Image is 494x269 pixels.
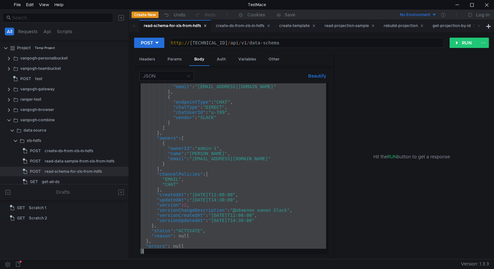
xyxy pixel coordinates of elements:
button: No Environment [392,10,437,20]
div: Auth [212,53,231,65]
div: Drafts [56,188,70,196]
div: Body [189,53,209,66]
span: GET [17,203,25,213]
span: Hit the button to get a response [373,153,450,160]
button: RUN [450,38,478,48]
span: GET [17,213,25,223]
button: Redo [190,10,220,20]
div: create-template [279,23,316,29]
div: Scratch 2 [29,213,47,223]
div: Cookies [247,11,265,19]
button: Api [41,28,53,35]
div: Temp Project [35,43,55,53]
div: ranger-test [20,95,41,104]
div: vangogh-personalbucket [20,53,68,63]
div: get-all-ds [42,177,59,187]
span: RUN [387,154,397,160]
div: Redo [205,11,216,19]
div: rebuild-projection [384,23,424,29]
div: create-ds-from-xls-in-hdfs [216,23,270,29]
div: Save [285,13,295,17]
div: Params [162,53,187,65]
div: Other [263,53,285,65]
span: POST [20,74,31,84]
div: vangogh-gateway [20,84,55,94]
button: Beautify [306,72,329,80]
div: Scratch 1 [29,203,46,213]
span: POST [30,146,41,156]
div: Log In [476,11,489,19]
div: read-data-sample-from-xls-from-hdfs [45,156,114,166]
div: vangogh-combine [20,115,55,125]
span: Version: 1.3.3 [461,259,489,269]
div: xls-hdfs [27,136,41,145]
div: POST [141,39,153,46]
span: POST [30,156,41,166]
span: GET [30,177,38,187]
div: Headers [134,53,160,65]
button: Create New [132,12,159,18]
div: get-projection-by-id [433,23,477,29]
div: data-source [23,125,46,135]
button: All [5,28,14,35]
div: Project [17,43,31,53]
input: Search... [12,14,109,21]
div: read-projection-sample [325,23,375,29]
div: test [35,74,42,84]
div: read-schema-for-xls-from-hdfs [45,167,102,176]
div: No Environment [400,12,430,18]
div: create-ds-from-xls-in-hdfs [45,146,93,156]
button: Undo [159,10,190,20]
div: vangogh-browser [20,105,54,115]
button: Requests [16,28,40,35]
button: Scripts [55,28,74,35]
div: Variables [233,53,261,65]
div: vangogh-teambucket [20,64,61,73]
button: POST [134,38,164,48]
div: read-schema-for-xls-from-hdfs [144,23,207,29]
span: POST [30,167,41,176]
div: Undo [174,11,186,19]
